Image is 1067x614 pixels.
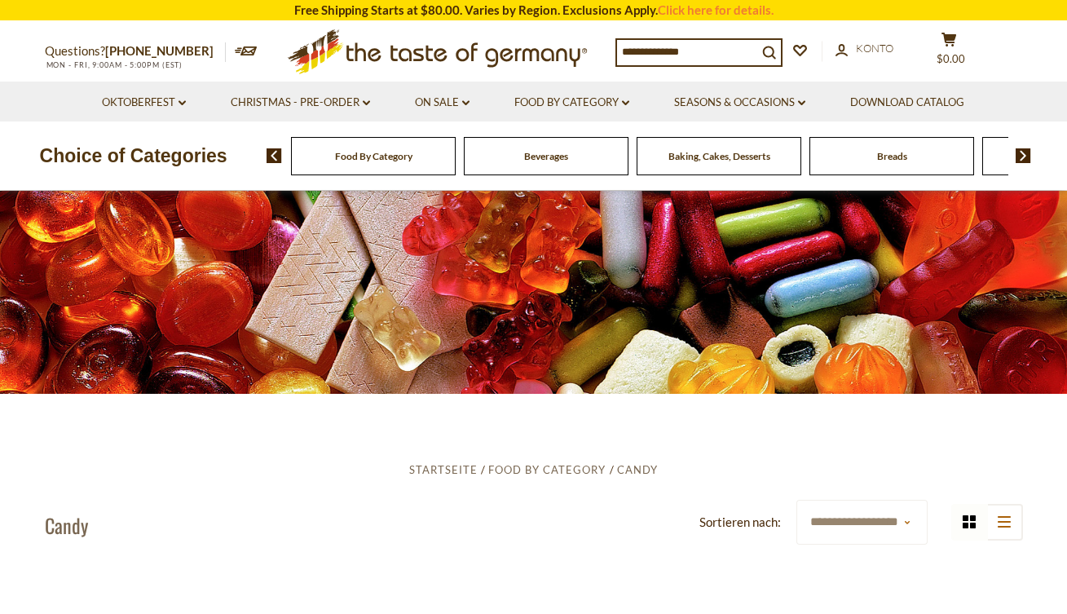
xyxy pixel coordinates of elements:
a: Oktoberfest [102,94,186,112]
p: Questions? [45,41,226,62]
label: Sortieren nach: [699,512,781,532]
img: previous arrow [267,148,282,163]
h1: Candy [45,513,88,537]
a: Baking, Cakes, Desserts [668,150,770,162]
a: Food By Category [514,94,629,112]
a: [PHONE_NUMBER] [105,43,214,58]
a: Click here for details. [658,2,774,17]
a: On Sale [415,94,470,112]
a: Beverages [524,150,568,162]
span: $0.00 [937,52,965,65]
a: Candy [617,463,658,476]
a: Startseite [409,463,478,476]
span: Konto [856,42,893,55]
a: Breads [877,150,907,162]
button: $0.00 [925,32,974,73]
a: Konto [836,40,893,58]
a: Food By Category [335,150,412,162]
a: Seasons & Occasions [674,94,805,112]
a: Christmas - PRE-ORDER [231,94,370,112]
img: next arrow [1016,148,1031,163]
a: Download Catalog [850,94,964,112]
span: MON - FRI, 9:00AM - 5:00PM (EST) [45,60,183,69]
a: Food By Category [488,463,606,476]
